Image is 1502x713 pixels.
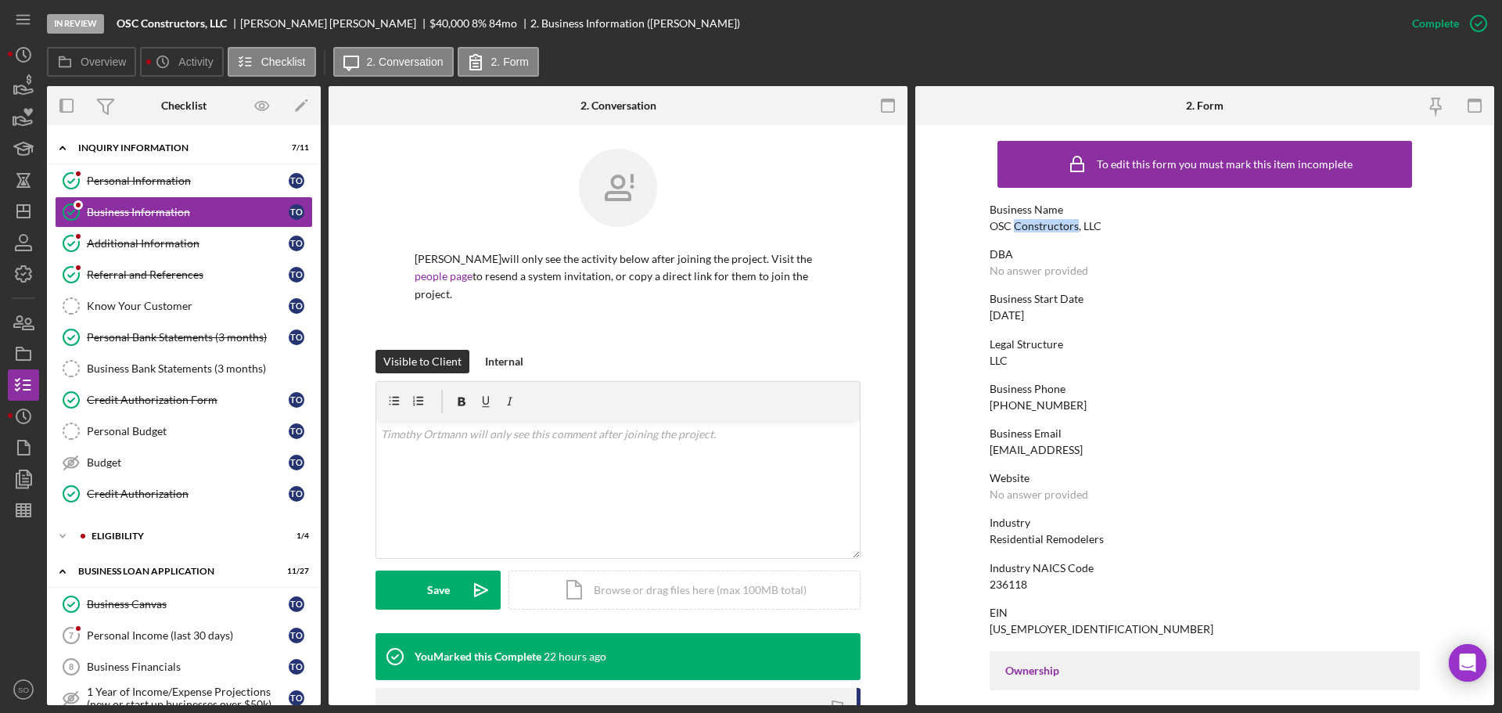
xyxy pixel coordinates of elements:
[47,14,104,34] div: In Review
[8,674,39,705] button: SO
[990,309,1024,322] div: [DATE]
[289,392,304,408] div: T O
[55,384,313,416] a: Credit Authorization FormTO
[990,517,1420,529] div: Industry
[489,17,517,30] div: 84 mo
[87,268,289,281] div: Referral and References
[289,298,304,314] div: T O
[78,143,270,153] div: INQUIRY INFORMATION
[1005,664,1404,677] div: Ownership
[990,383,1420,395] div: Business Phone
[92,531,270,541] div: ELIGIBILITY
[367,56,444,68] label: 2. Conversation
[544,650,606,663] time: 2025-09-24 20:07
[990,472,1420,484] div: Website
[289,423,304,439] div: T O
[55,353,313,384] a: Business Bank Statements (3 months)
[491,56,529,68] label: 2. Form
[87,394,289,406] div: Credit Authorization Form
[87,300,289,312] div: Know Your Customer
[87,686,289,711] div: 1 Year of Income/Expense Projections (new or start up businesses over $50k)
[69,631,74,640] tspan: 7
[55,447,313,478] a: BudgetTO
[289,455,304,470] div: T O
[87,175,289,187] div: Personal Information
[55,478,313,510] a: Credit AuthorizationTO
[580,99,656,112] div: 2. Conversation
[87,362,312,375] div: Business Bank Statements (3 months)
[990,399,1087,412] div: [PHONE_NUMBER]
[47,47,136,77] button: Overview
[55,322,313,353] a: Personal Bank Statements (3 months)TO
[117,17,227,30] b: OSC Constructors, LLC
[87,661,289,673] div: Business Financials
[289,204,304,220] div: T O
[87,598,289,610] div: Business Canvas
[55,589,313,620] a: Business CanvasTO
[990,220,1101,232] div: OSC Constructors, LLC
[289,486,304,502] div: T O
[530,17,740,30] div: 2. Business Information ([PERSON_NAME])
[55,165,313,196] a: Personal InformationTO
[990,265,1088,277] div: No answer provided
[427,571,450,610] div: Save
[289,173,304,189] div: T O
[55,416,313,447] a: Personal BudgetTO
[261,56,306,68] label: Checklist
[990,427,1420,440] div: Business Email
[458,47,539,77] button: 2. Form
[375,571,501,610] button: Save
[55,259,313,290] a: Referral and ReferencesTO
[178,56,213,68] label: Activity
[87,331,289,344] div: Personal Bank Statements (3 months)
[78,567,270,576] div: BUSINESS LOAN APPLICATION
[228,47,316,77] button: Checklist
[289,267,304,283] div: T O
[87,237,289,250] div: Additional Information
[87,629,289,642] div: Personal Income (last 30 days)
[990,562,1420,574] div: Industry NAICS Code
[990,248,1420,261] div: DBA
[55,651,313,682] a: 8Business FinancialsTO
[289,236,304,251] div: T O
[990,578,1027,591] div: 236118
[375,350,469,373] button: Visible to Client
[1186,99,1224,112] div: 2. Form
[1396,8,1494,39] button: Complete
[87,488,289,500] div: Credit Authorization
[161,99,207,112] div: Checklist
[990,488,1088,501] div: No answer provided
[87,456,289,469] div: Budget
[55,228,313,259] a: Additional InformationTO
[55,620,313,651] a: 7Personal Income (last 30 days)TO
[289,659,304,675] div: T O
[69,662,74,672] tspan: 8
[415,250,821,303] p: [PERSON_NAME] will only see the activity below after joining the project. Visit the to resend a s...
[289,628,304,643] div: T O
[281,567,309,576] div: 11 / 27
[477,350,531,373] button: Internal
[81,56,126,68] label: Overview
[289,596,304,612] div: T O
[281,143,309,153] div: 7 / 11
[990,203,1420,216] div: Business Name
[55,196,313,228] a: Business InformationTO
[990,338,1420,351] div: Legal Structure
[990,293,1420,305] div: Business Start Date
[429,16,469,30] span: $40,000
[87,425,289,438] div: Personal Budget
[990,444,1083,456] div: [EMAIL_ADDRESS]
[1412,8,1459,39] div: Complete
[990,607,1420,619] div: EIN
[289,329,304,345] div: T O
[289,690,304,706] div: T O
[990,623,1213,636] div: [US_EMPLOYER_IDENTIFICATION_NUMBER]
[333,47,454,77] button: 2. Conversation
[1097,158,1353,171] div: To edit this form you must mark this item incomplete
[485,350,523,373] div: Internal
[990,533,1104,546] div: Residential Remodelers
[415,650,541,663] div: You Marked this Complete
[415,269,473,283] a: people page
[1449,644,1486,682] div: Open Intercom Messenger
[281,531,309,541] div: 1 / 4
